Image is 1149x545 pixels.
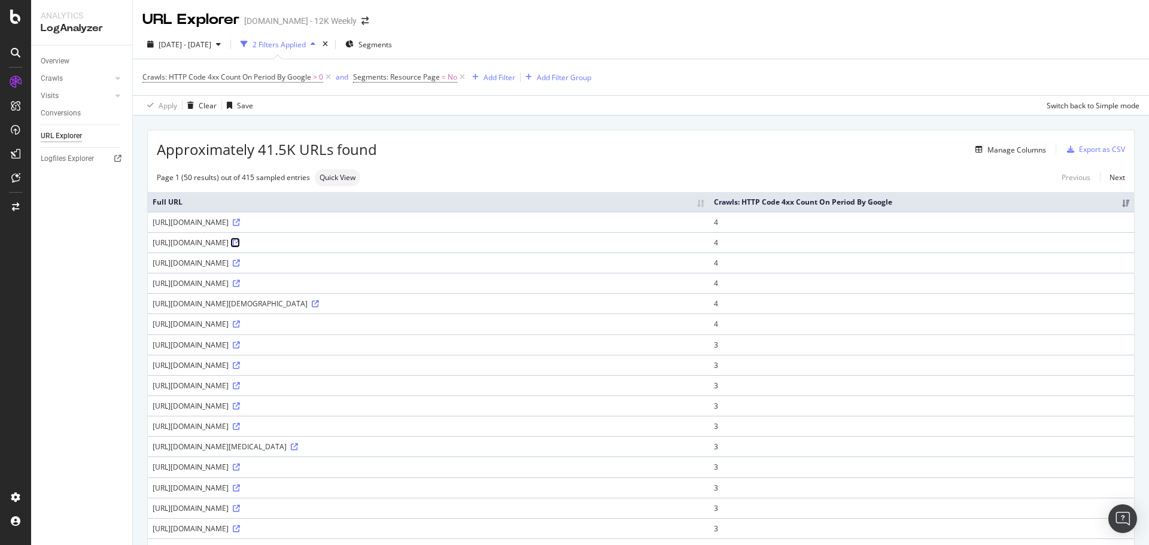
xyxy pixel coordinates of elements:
div: URL Explorer [41,130,82,142]
td: 4 [709,273,1134,293]
div: [URL][DOMAIN_NAME] [153,523,704,534]
span: No [448,69,457,86]
span: 0 [319,69,323,86]
button: and [336,71,348,83]
button: 2 Filters Applied [236,35,320,54]
span: = [442,72,446,82]
div: [URL][DOMAIN_NAME] [153,258,704,268]
div: Manage Columns [987,145,1046,155]
div: Page 1 (50 results) out of 415 sampled entries [157,172,310,182]
td: 3 [709,456,1134,477]
a: Overview [41,55,124,68]
td: 4 [709,313,1134,334]
div: Conversions [41,107,81,120]
div: Overview [41,55,69,68]
th: Full URL: activate to sort column ascending [148,192,709,212]
div: Apply [159,101,177,111]
div: Switch back to Simple mode [1047,101,1139,111]
span: Approximately 41.5K URLs found [157,139,377,160]
div: arrow-right-arrow-left [361,17,369,25]
a: Logfiles Explorer [41,153,124,165]
a: Next [1100,169,1125,186]
div: [URL][DOMAIN_NAME] [153,503,704,513]
td: 4 [709,293,1134,313]
td: 3 [709,477,1134,498]
a: URL Explorer [41,130,124,142]
a: Conversions [41,107,124,120]
button: Clear [183,96,217,115]
div: [DOMAIN_NAME] - 12K Weekly [244,15,357,27]
div: times [320,38,330,50]
button: [DATE] - [DATE] [142,35,226,54]
div: Analytics [41,10,123,22]
div: [URL][DOMAIN_NAME] [153,483,704,493]
td: 4 [709,232,1134,252]
div: [URL][DOMAIN_NAME] [153,217,704,227]
td: 3 [709,498,1134,518]
span: > [313,72,317,82]
div: [URL][DOMAIN_NAME] [153,319,704,329]
span: Segments [358,39,392,50]
div: [URL][DOMAIN_NAME][MEDICAL_DATA] [153,442,704,452]
div: neutral label [315,169,360,186]
span: Crawls: HTTP Code 4xx Count On Period By Google [142,72,311,82]
td: 3 [709,334,1134,355]
div: Export as CSV [1079,144,1125,154]
div: Crawls [41,72,63,85]
a: Visits [41,90,112,102]
div: [URL][DOMAIN_NAME] [153,238,704,248]
div: [URL][DOMAIN_NAME] [153,462,704,472]
div: 2 Filters Applied [253,39,306,50]
div: [URL][DOMAIN_NAME] [153,340,704,350]
div: and [336,72,348,82]
td: 3 [709,416,1134,436]
div: URL Explorer [142,10,239,30]
div: LogAnalyzer [41,22,123,35]
div: Logfiles Explorer [41,153,94,165]
td: 3 [709,518,1134,538]
td: 4 [709,212,1134,232]
div: [URL][DOMAIN_NAME][DEMOGRAPHIC_DATA] [153,299,704,309]
button: Manage Columns [971,142,1046,157]
td: 3 [709,395,1134,416]
td: 4 [709,252,1134,273]
button: Apply [142,96,177,115]
button: Add Filter Group [521,70,591,84]
div: Open Intercom Messenger [1108,504,1137,533]
div: Save [237,101,253,111]
div: Visits [41,90,59,102]
button: Save [222,96,253,115]
span: Quick View [320,174,355,181]
td: 3 [709,375,1134,395]
div: Add Filter [484,72,515,83]
span: Segments: Resource Page [353,72,440,82]
td: 3 [709,355,1134,375]
button: Switch back to Simple mode [1042,96,1139,115]
th: Crawls: HTTP Code 4xx Count On Period By Google: activate to sort column ascending [709,192,1134,212]
div: Clear [199,101,217,111]
div: Add Filter Group [537,72,591,83]
div: [URL][DOMAIN_NAME] [153,401,704,411]
span: [DATE] - [DATE] [159,39,211,50]
div: [URL][DOMAIN_NAME] [153,278,704,288]
a: Crawls [41,72,112,85]
button: Export as CSV [1062,140,1125,159]
div: [URL][DOMAIN_NAME] [153,380,704,391]
div: [URL][DOMAIN_NAME] [153,421,704,431]
div: [URL][DOMAIN_NAME] [153,360,704,370]
button: Segments [341,35,397,54]
td: 3 [709,436,1134,456]
button: Add Filter [467,70,515,84]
